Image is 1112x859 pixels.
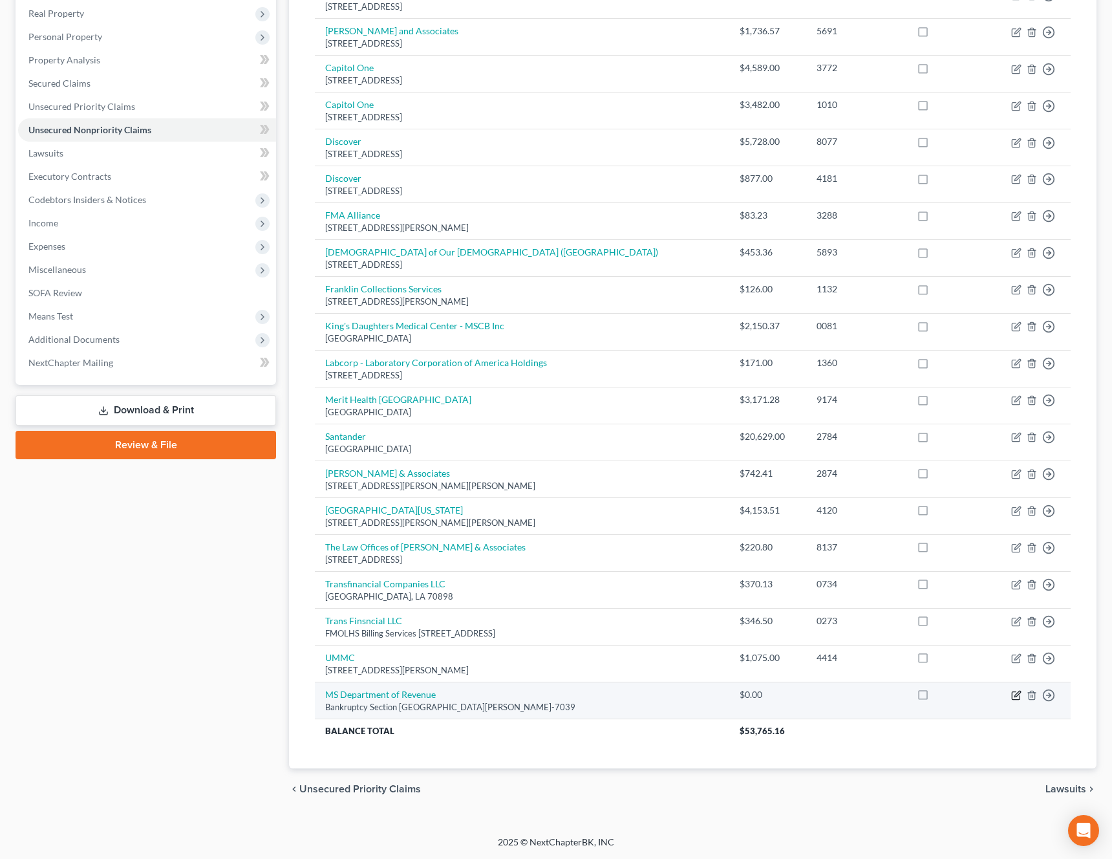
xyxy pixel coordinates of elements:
[1086,784,1096,794] i: chevron_right
[28,287,82,298] span: SOFA Review
[817,614,896,627] div: 0273
[28,31,102,42] span: Personal Property
[325,246,658,257] a: [DEMOGRAPHIC_DATA] of Our [DEMOGRAPHIC_DATA] ([GEOGRAPHIC_DATA])
[1045,784,1096,794] button: Lawsuits chevron_right
[325,615,402,626] a: Trans Finsncial LLC
[28,334,120,345] span: Additional Documents
[18,118,276,142] a: Unsecured Nonpriority Claims
[740,283,796,296] div: $126.00
[289,784,299,794] i: chevron_left
[325,517,719,529] div: [STREET_ADDRESS][PERSON_NAME][PERSON_NAME]
[740,25,796,38] div: $1,736.57
[325,554,719,566] div: [STREET_ADDRESS]
[325,627,719,640] div: FMOLHS Billing Services [STREET_ADDRESS]
[325,38,719,50] div: [STREET_ADDRESS]
[817,209,896,222] div: 3288
[817,135,896,148] div: 8077
[325,111,719,124] div: [STREET_ADDRESS]
[740,467,796,480] div: $742.41
[325,99,374,110] a: Capitol One
[325,394,471,405] a: Merit Health [GEOGRAPHIC_DATA]
[16,395,276,426] a: Download & Print
[28,357,113,368] span: NextChapter Mailing
[28,194,146,205] span: Codebtors Insiders & Notices
[740,356,796,369] div: $171.00
[325,591,719,603] div: [GEOGRAPHIC_DATA], LA 70898
[28,8,84,19] span: Real Property
[28,147,63,158] span: Lawsuits
[187,836,925,859] div: 2025 © NextChapterBK, INC
[325,468,450,479] a: [PERSON_NAME] & Associates
[28,264,86,275] span: Miscellaneous
[18,165,276,188] a: Executory Contracts
[28,124,151,135] span: Unsecured Nonpriority Claims
[325,652,355,663] a: UMMC
[325,136,361,147] a: Discover
[817,393,896,406] div: 9174
[740,98,796,111] div: $3,482.00
[740,688,796,701] div: $0.00
[817,283,896,296] div: 1132
[1068,815,1099,846] div: Open Intercom Messenger
[325,357,547,368] a: Labcorp - Laboratory Corporation of America Holdings
[325,259,719,271] div: [STREET_ADDRESS]
[817,25,896,38] div: 5691
[740,651,796,664] div: $1,075.00
[325,369,719,382] div: [STREET_ADDRESS]
[817,98,896,111] div: 1010
[817,430,896,443] div: 2784
[325,689,436,700] a: MS Department of Revenue
[325,296,719,308] div: [STREET_ADDRESS][PERSON_NAME]
[28,54,100,65] span: Property Analysis
[740,172,796,185] div: $877.00
[325,210,380,221] a: FMA Alliance
[325,148,719,160] div: [STREET_ADDRESS]
[28,78,91,89] span: Secured Claims
[28,310,73,321] span: Means Test
[315,719,729,742] th: Balance Total
[325,541,526,552] a: The Law Offices of [PERSON_NAME] & Associates
[325,1,719,13] div: [STREET_ADDRESS]
[325,173,361,184] a: Discover
[817,320,896,332] div: 0081
[325,25,458,36] a: [PERSON_NAME] and Associates
[28,217,58,228] span: Income
[28,241,65,252] span: Expenses
[325,480,719,492] div: [STREET_ADDRESS][PERSON_NAME][PERSON_NAME]
[18,142,276,165] a: Lawsuits
[18,95,276,118] a: Unsecured Priority Claims
[740,320,796,332] div: $2,150.37
[817,578,896,591] div: 0734
[740,726,785,736] span: $53,765.16
[16,431,276,459] a: Review & File
[325,222,719,234] div: [STREET_ADDRESS][PERSON_NAME]
[289,784,421,794] button: chevron_left Unsecured Priority Claims
[740,393,796,406] div: $3,171.28
[18,281,276,305] a: SOFA Review
[28,171,111,182] span: Executory Contracts
[740,614,796,627] div: $346.50
[325,443,719,455] div: [GEOGRAPHIC_DATA]
[817,504,896,517] div: 4120
[740,61,796,74] div: $4,589.00
[740,541,796,554] div: $220.80
[325,62,374,73] a: Capitol One
[325,320,504,331] a: King's Daughters Medical Center - MSCB Inc
[740,246,796,259] div: $453.36
[740,504,796,517] div: $4,153.51
[299,784,421,794] span: Unsecured Priority Claims
[325,578,445,589] a: Transfinancial Companies LLC
[18,72,276,95] a: Secured Claims
[28,101,135,112] span: Unsecured Priority Claims
[325,406,719,419] div: [GEOGRAPHIC_DATA]
[1045,784,1086,794] span: Lawsuits
[325,701,719,713] div: Bankruptcy Section [GEOGRAPHIC_DATA][PERSON_NAME]-7039
[817,61,896,74] div: 3772
[817,246,896,259] div: 5893
[817,541,896,554] div: 8137
[325,283,442,294] a: Franklin Collections Services
[325,431,366,442] a: Santander
[817,467,896,480] div: 2874
[18,351,276,375] a: NextChapter Mailing
[325,185,719,197] div: [STREET_ADDRESS]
